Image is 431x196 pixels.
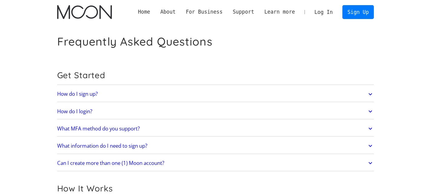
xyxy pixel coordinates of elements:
[57,105,374,118] a: How do I login?
[342,5,374,19] a: Sign Up
[57,91,98,97] h2: How do I sign up?
[57,5,112,19] img: Moon Logo
[133,8,155,16] a: Home
[57,35,213,48] h1: Frequently Asked Questions
[233,8,254,16] div: Support
[309,5,338,19] a: Log In
[57,157,374,169] a: Can I create more than one (1) Moon account?
[57,88,374,101] a: How do I sign up?
[160,8,176,16] div: About
[57,126,140,132] h2: What MFA method do you support?
[57,108,92,114] h2: How do I login?
[57,160,164,166] h2: Can I create more than one (1) Moon account?
[264,8,295,16] div: Learn more
[186,8,222,16] div: For Business
[57,70,374,80] h2: Get Started
[57,183,374,194] h2: How It Works
[57,143,147,149] h2: What information do I need to sign up?
[57,122,374,135] a: What MFA method do you support?
[57,140,374,152] a: What information do I need to sign up?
